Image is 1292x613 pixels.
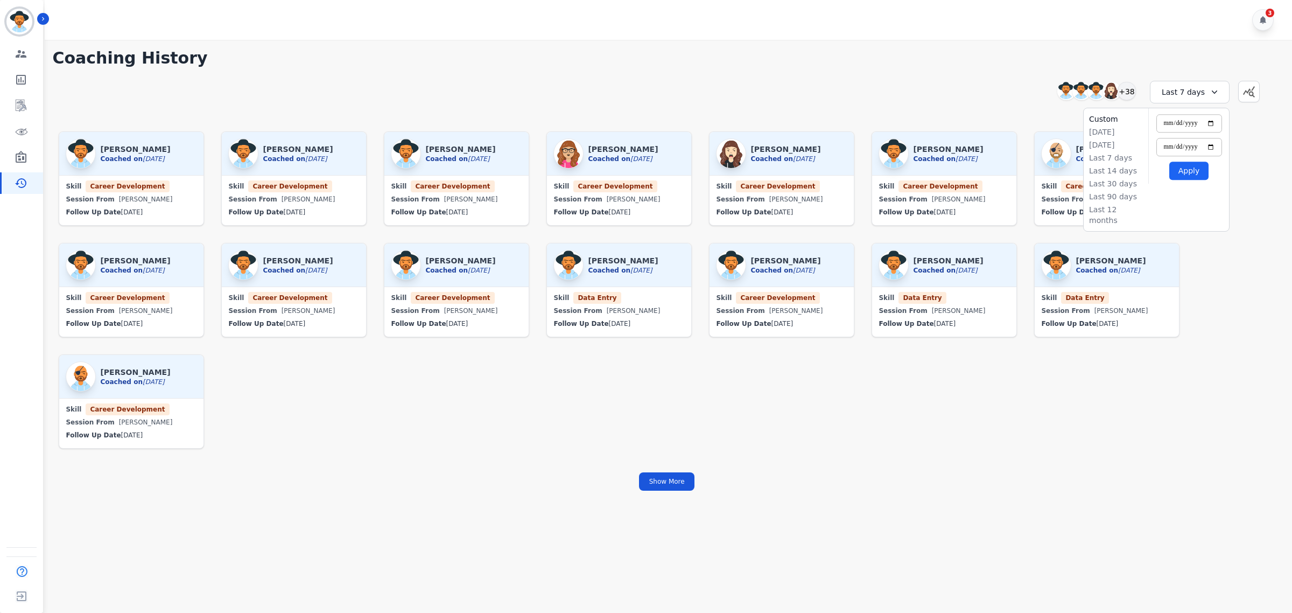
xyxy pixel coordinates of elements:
div: Session From [553,191,685,208]
button: Apply [1169,162,1209,180]
div: [PERSON_NAME] [282,302,335,319]
span: Career Development [898,180,982,192]
div: Skill [879,294,1010,302]
span: [DATE] [1097,320,1119,328]
a: manager [PERSON_NAME] Coached on[DATE] SkillCareer Development Session From[PERSON_NAME] Follow U... [709,131,854,226]
span: Career Development [86,403,169,415]
div: [PERSON_NAME] [119,414,173,431]
div: Follow Up Date [879,208,1010,217]
a: manager [PERSON_NAME] Coached on[DATE] SkillCareer Development Session From[PERSON_NAME] Follow U... [221,243,367,337]
span: Career Development [86,292,169,304]
span: [DATE] [609,208,631,216]
span: Career Development [411,292,494,304]
a: manager [PERSON_NAME] Coached on[DATE] SkillCareer Development Session From[PERSON_NAME] Follow U... [59,243,204,337]
div: Follow Up Date [228,208,360,217]
div: Skill [228,182,360,191]
a: manager [PERSON_NAME] Coached on[DATE] SkillCareer Development Session From[PERSON_NAME] Follow U... [384,243,529,337]
div: Skill [879,182,1010,191]
div: Follow Up Date [1041,208,1172,217]
button: Show More [639,472,694,491]
span: Career Development [248,292,332,304]
div: Session From [66,191,197,208]
div: Coached on [263,155,333,163]
div: [PERSON_NAME] [1076,255,1146,266]
span: [DATE] [468,155,490,163]
div: Follow Up Date [716,319,847,328]
div: [PERSON_NAME] [425,255,495,266]
img: manager [228,138,258,169]
div: [PERSON_NAME] [913,144,983,155]
img: manager [553,138,584,169]
div: [PERSON_NAME] [100,367,170,378]
div: Follow Up Date [228,319,360,328]
span: Career Development [86,180,169,192]
div: Coached on [100,155,170,163]
span: [DATE] [284,208,306,216]
div: Follow Up Date [391,208,522,217]
div: Session From [391,191,522,208]
div: Follow Up Date [553,319,685,328]
div: [PERSON_NAME] [100,144,170,155]
span: [DATE] [121,208,143,216]
span: Career Development [573,180,657,192]
img: manager [66,250,96,280]
div: Follow Up Date [553,208,685,217]
a: manager [PERSON_NAME] Coached on[DATE] SkillData Entry Session From[PERSON_NAME] Follow Up Date[D... [872,243,1017,337]
span: [DATE] [468,267,490,274]
img: manager [1041,250,1071,280]
div: Skill [66,182,197,191]
a: manager [PERSON_NAME] Coached on[DATE] SkillCareer Development Session From[PERSON_NAME] Follow U... [709,243,854,337]
li: [DATE] [1089,127,1143,137]
div: [PERSON_NAME] [769,191,823,208]
a: manager [PERSON_NAME] Coached on[DATE] SkillData Entry Session From[PERSON_NAME] Follow Up Date[D... [1034,243,1179,337]
div: Skill [716,182,847,191]
span: Career Development [411,180,494,192]
div: Skill [553,294,685,302]
div: Skill [1041,182,1172,191]
div: [PERSON_NAME] [1076,144,1146,155]
div: Skill [391,182,522,191]
div: Session From [66,414,197,431]
img: manager [879,250,909,280]
div: Skill [66,294,197,302]
span: Career Development [736,180,819,192]
div: Coached on [425,155,495,163]
img: manager [228,250,258,280]
span: [DATE] [630,267,652,274]
div: [PERSON_NAME] [607,302,661,319]
div: Coached on [100,378,170,386]
div: Skill [553,182,685,191]
div: [PERSON_NAME] [444,302,498,319]
li: Last 14 days [1089,165,1143,176]
span: [DATE] [934,208,956,216]
div: Coached on [588,266,658,275]
span: Career Development [736,292,819,304]
div: Coached on [425,266,495,275]
span: [DATE] [934,320,956,328]
img: manager [391,250,421,280]
div: Follow Up Date [66,319,197,328]
span: Data Entry [898,292,946,304]
div: Follow Up Date [66,431,197,440]
a: manager [PERSON_NAME] Coached on[DATE] SkillCareer Development Session From[PERSON_NAME] Follow U... [546,131,692,226]
span: [DATE] [121,320,143,328]
span: [DATE] [305,267,327,274]
div: Follow Up Date [391,319,522,328]
div: Coached on [100,266,170,275]
img: manager [1041,138,1071,169]
div: [PERSON_NAME] [282,191,335,208]
span: [DATE] [771,208,794,216]
div: Coached on [263,266,333,275]
img: manager [879,138,909,169]
div: [PERSON_NAME] [263,255,333,266]
span: [DATE] [956,155,978,163]
span: [DATE] [143,267,165,274]
div: Skill [66,405,197,414]
div: [PERSON_NAME] [932,302,986,319]
span: [DATE] [1118,267,1140,274]
div: Session From [553,302,685,319]
li: Last 90 days [1089,191,1143,202]
a: manager [PERSON_NAME] Coached on[DATE] SkillCareer Development Session From[PERSON_NAME] Follow U... [59,131,204,226]
div: Follow Up Date [1041,319,1172,328]
img: Bordered avatar [6,9,32,34]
